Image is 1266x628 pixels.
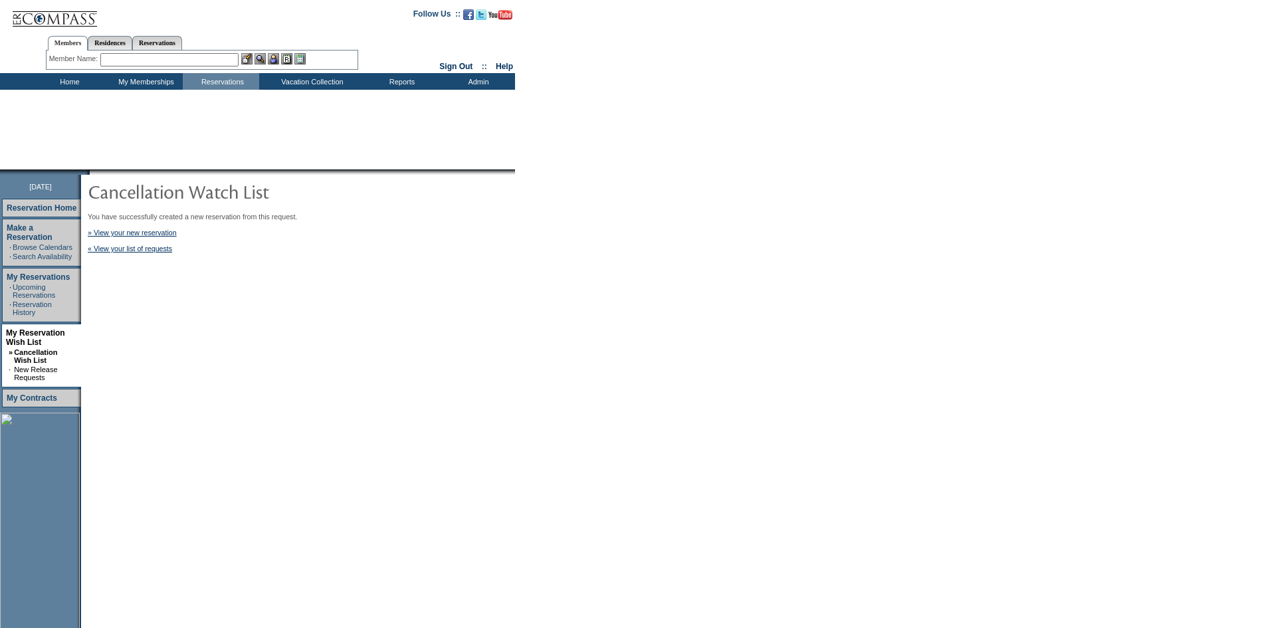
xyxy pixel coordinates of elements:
[488,10,512,20] img: Subscribe to our YouTube Channel
[476,9,486,20] img: Follow us on Twitter
[88,213,297,221] span: You have successfully created a new reservation from this request.
[255,53,266,64] img: View
[88,229,177,237] a: » View your new reservation
[362,73,439,90] td: Reports
[30,73,106,90] td: Home
[7,203,76,213] a: Reservation Home
[13,243,72,251] a: Browse Calendars
[281,53,292,64] img: Reservations
[14,366,57,381] a: New Release Requests
[413,8,461,24] td: Follow Us ::
[6,328,65,347] a: My Reservation Wish List
[476,13,486,21] a: Follow us on Twitter
[9,366,13,381] td: ·
[88,245,172,253] a: « View your list of requests
[13,283,55,299] a: Upcoming Reservations
[13,253,72,261] a: Search Availability
[482,62,487,71] span: ::
[9,348,13,356] b: »
[7,393,57,403] a: My Contracts
[132,36,182,50] a: Reservations
[48,36,88,51] a: Members
[106,73,183,90] td: My Memberships
[496,62,513,71] a: Help
[14,348,57,364] a: Cancellation Wish List
[268,53,279,64] img: Impersonate
[259,73,362,90] td: Vacation Collection
[88,178,354,205] img: pgTtlCancellationNotification.gif
[49,53,100,64] div: Member Name:
[463,9,474,20] img: Become our fan on Facebook
[29,183,52,191] span: [DATE]
[85,169,90,175] img: promoShadowLeftCorner.gif
[9,283,11,299] td: ·
[13,300,52,316] a: Reservation History
[9,243,11,251] td: ·
[9,300,11,316] td: ·
[241,53,253,64] img: b_edit.gif
[90,169,91,175] img: blank.gif
[183,73,259,90] td: Reservations
[439,62,473,71] a: Sign Out
[9,253,11,261] td: ·
[463,13,474,21] a: Become our fan on Facebook
[7,223,53,242] a: Make a Reservation
[88,36,132,50] a: Residences
[7,272,70,282] a: My Reservations
[294,53,306,64] img: b_calculator.gif
[488,13,512,21] a: Subscribe to our YouTube Channel
[439,73,515,90] td: Admin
